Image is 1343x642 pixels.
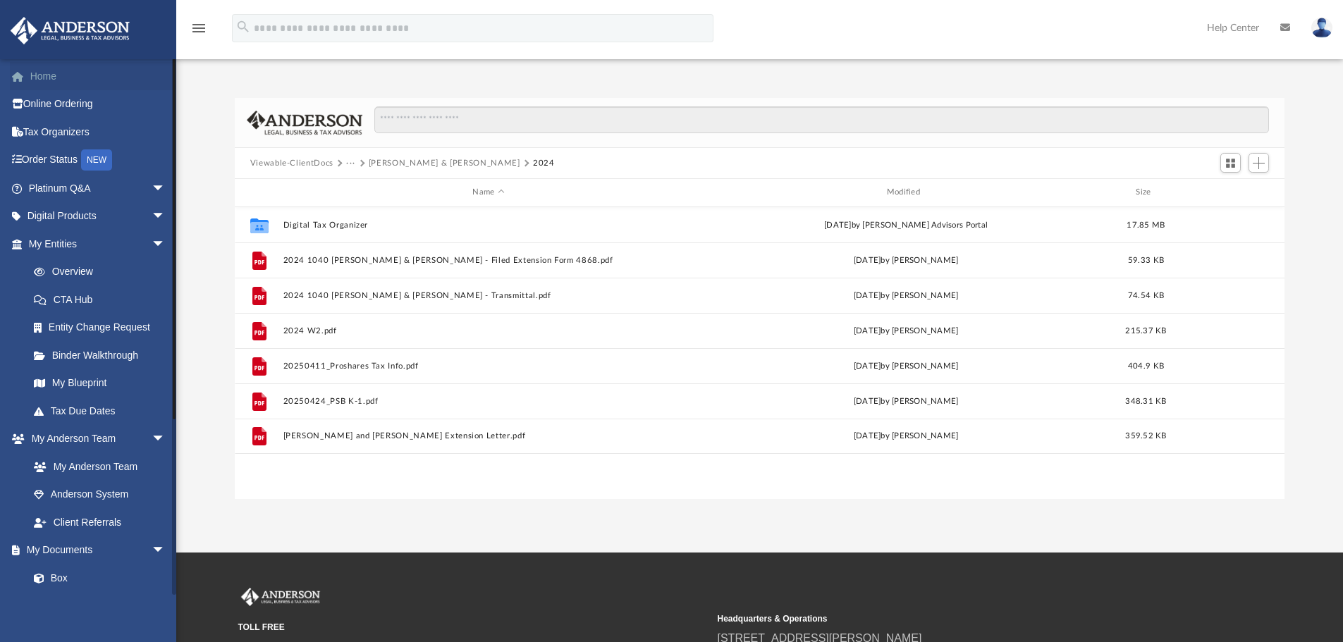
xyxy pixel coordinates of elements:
[238,588,323,606] img: Anderson Advisors Platinum Portal
[152,536,180,565] span: arrow_drop_down
[6,17,134,44] img: Anderson Advisors Platinum Portal
[20,341,187,369] a: Binder Walkthrough
[1125,432,1166,440] span: 359.52 KB
[283,221,694,230] button: Digital Tax Organizer
[283,397,694,406] button: 20250424_PSB K-1.pdf
[20,592,180,620] a: Meeting Minutes
[241,186,276,199] div: id
[10,230,187,258] a: My Entitiesarrow_drop_down
[1180,186,1279,199] div: id
[1128,291,1164,299] span: 74.54 KB
[1125,326,1166,334] span: 215.37 KB
[374,106,1269,133] input: Search files and folders
[20,452,173,481] a: My Anderson Team
[10,118,187,146] a: Tax Organizers
[700,324,1111,337] div: [DATE] by [PERSON_NAME]
[700,186,1112,199] div: Modified
[190,27,207,37] a: menu
[1220,153,1241,173] button: Switch to Grid View
[10,146,187,175] a: Order StatusNEW
[20,285,187,314] a: CTA Hub
[20,397,187,425] a: Tax Due Dates
[152,174,180,203] span: arrow_drop_down
[235,19,251,35] i: search
[283,256,694,265] button: 2024 1040 [PERSON_NAME] & [PERSON_NAME] - Filed Extension Form 4868.pdf
[283,362,694,371] button: 20250411_Proshares Tax Info.pdf
[20,314,187,342] a: Entity Change Request
[235,207,1285,499] div: grid
[700,289,1111,302] div: [DATE] by [PERSON_NAME]
[1117,186,1174,199] div: Size
[283,326,694,335] button: 2024 W2.pdf
[283,431,694,440] button: [PERSON_NAME] and [PERSON_NAME] Extension Letter.pdf
[700,218,1111,231] div: [DATE] by [PERSON_NAME] Advisors Portal
[152,230,180,259] span: arrow_drop_down
[346,157,355,170] button: ···
[152,425,180,454] span: arrow_drop_down
[369,157,520,170] button: [PERSON_NAME] & [PERSON_NAME]
[700,395,1111,407] div: [DATE] by [PERSON_NAME]
[1311,18,1332,38] img: User Pic
[250,157,333,170] button: Viewable-ClientDocs
[533,157,555,170] button: 2024
[1128,362,1164,369] span: 404.9 KB
[1249,153,1270,173] button: Add
[20,508,180,536] a: Client Referrals
[20,481,180,509] a: Anderson System
[20,564,173,592] a: Box
[152,202,180,231] span: arrow_drop_down
[700,254,1111,266] div: [DATE] by [PERSON_NAME]
[81,149,112,171] div: NEW
[10,425,180,453] a: My Anderson Teamarrow_drop_down
[700,359,1111,372] div: [DATE] by [PERSON_NAME]
[10,174,187,202] a: Platinum Q&Aarrow_drop_down
[238,621,708,634] small: TOLL FREE
[700,430,1111,443] div: [DATE] by [PERSON_NAME]
[1128,256,1164,264] span: 59.33 KB
[10,62,187,90] a: Home
[282,186,694,199] div: Name
[1127,221,1165,228] span: 17.85 MB
[20,369,180,397] a: My Blueprint
[283,291,694,300] button: 2024 1040 [PERSON_NAME] & [PERSON_NAME] - Transmittal.pdf
[190,20,207,37] i: menu
[10,90,187,118] a: Online Ordering
[10,202,187,230] a: Digital Productsarrow_drop_down
[718,612,1187,625] small: Headquarters & Operations
[1125,397,1166,405] span: 348.31 KB
[10,536,180,564] a: My Documentsarrow_drop_down
[20,258,187,286] a: Overview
